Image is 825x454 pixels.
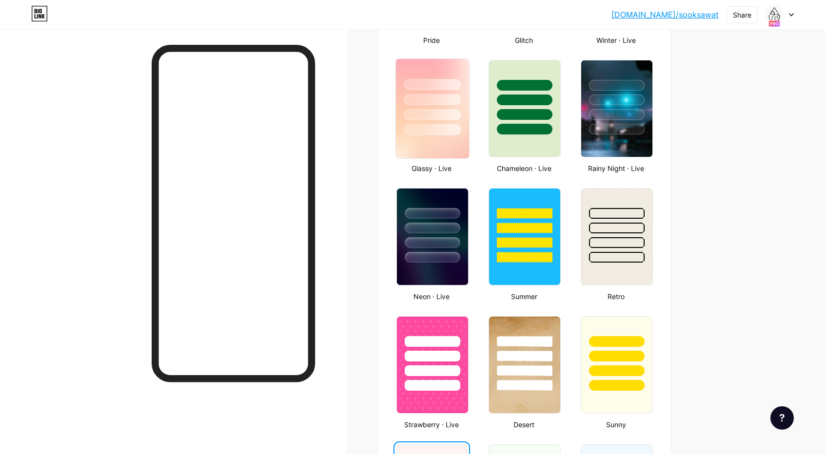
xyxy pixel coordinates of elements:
img: glassmorphism.jpg [395,59,469,158]
div: Neon · Live [393,291,470,302]
div: Pride [393,35,470,45]
div: Retro [578,291,654,302]
img: sooksawat [765,5,784,24]
a: [DOMAIN_NAME]/sooksawat [611,9,719,20]
div: Strawberry · Live [393,419,470,430]
div: Desert [486,419,562,430]
div: Sunny [578,419,654,430]
div: Glassy · Live [393,163,470,173]
div: Chameleon · Live [486,163,562,173]
div: Rainy Night · Live [578,163,654,173]
div: Share [733,10,751,20]
div: Winter · Live [578,35,654,45]
div: Summer [486,291,562,302]
div: Glitch [486,35,562,45]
